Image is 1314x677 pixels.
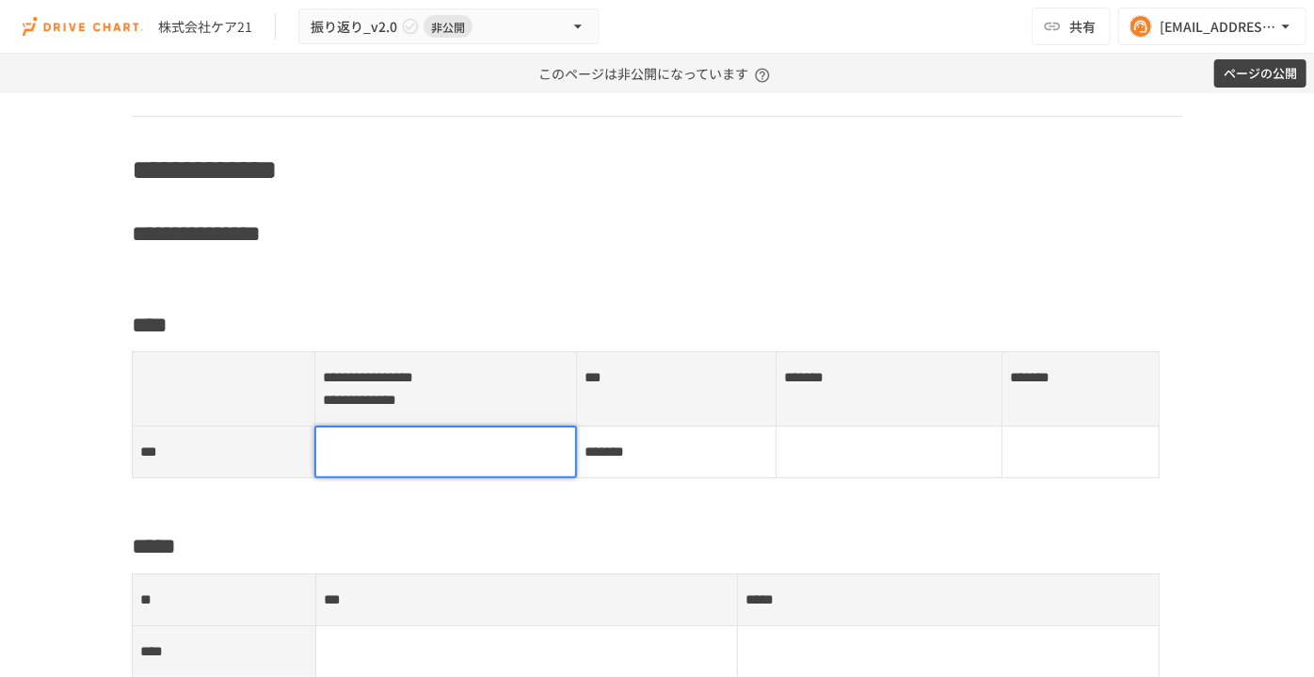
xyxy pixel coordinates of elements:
[158,17,252,37] div: 株式会社ケア21
[1032,8,1111,45] button: 共有
[539,54,776,93] p: このページは非公開になっています
[23,11,143,41] img: i9VDDS9JuLRLX3JIUyK59LcYp6Y9cayLPHs4hOxMB9W
[311,15,397,39] span: 振り返り_v2.0
[1118,8,1306,45] button: [EMAIL_ADDRESS][DOMAIN_NAME]
[298,8,600,45] button: 振り返り_v2.0非公開
[1160,15,1276,39] div: [EMAIL_ADDRESS][DOMAIN_NAME]
[1069,16,1096,37] span: 共有
[1214,59,1306,89] button: ページの公開
[424,17,473,37] span: 非公開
